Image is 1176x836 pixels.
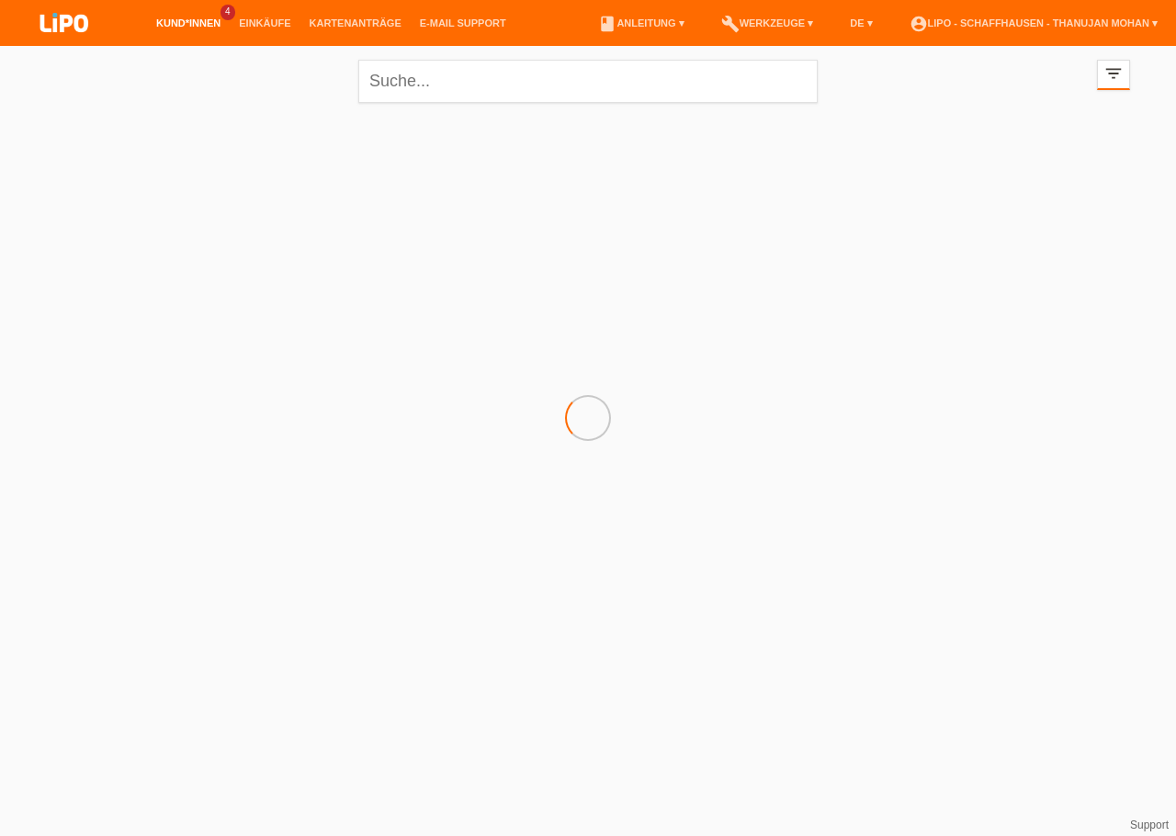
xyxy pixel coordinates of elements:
a: Kund*innen [147,17,230,28]
input: Suche... [358,60,818,103]
a: DE ▾ [841,17,881,28]
i: book [598,15,616,33]
span: 4 [220,5,235,20]
a: Kartenanträge [300,17,411,28]
i: filter_list [1103,63,1124,84]
a: Support [1130,819,1169,831]
a: E-Mail Support [411,17,515,28]
i: account_circle [910,15,928,33]
a: account_circleLIPO - Schaffhausen - Thanujan Mohan ▾ [900,17,1167,28]
i: build [721,15,740,33]
a: LIPO pay [18,38,110,51]
a: buildWerkzeuge ▾ [712,17,823,28]
a: Einkäufe [230,17,300,28]
a: bookAnleitung ▾ [589,17,693,28]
